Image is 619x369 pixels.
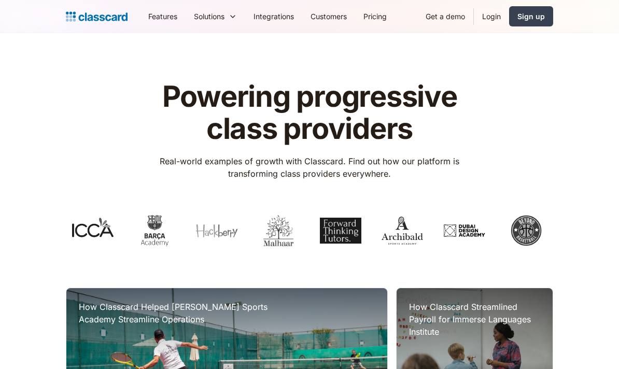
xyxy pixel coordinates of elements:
[145,155,474,180] p: Real-world examples of growth with Classcard. Find out how our platform is transforming class pro...
[417,5,473,28] a: Get a demo
[145,81,474,145] h1: Powering progressive class providers
[517,11,545,22] div: Sign up
[409,301,540,338] h3: How Classcard Streamlined Payroll for Immerse Languages Institute
[140,5,186,28] a: Features
[79,301,286,325] h3: How Classcard Helped [PERSON_NAME] Sports Academy Streamline Operations
[302,5,355,28] a: Customers
[186,5,245,28] div: Solutions
[474,5,509,28] a: Login
[245,5,302,28] a: Integrations
[355,5,395,28] a: Pricing
[194,11,224,22] div: Solutions
[66,9,128,24] a: home
[509,6,553,26] a: Sign up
